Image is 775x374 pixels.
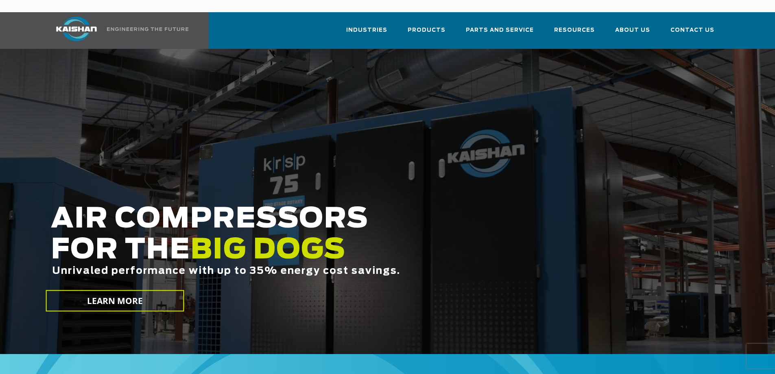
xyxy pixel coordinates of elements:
[615,20,650,47] a: About Us
[670,20,714,47] a: Contact Us
[466,26,534,35] span: Parts and Service
[670,26,714,35] span: Contact Us
[554,26,595,35] span: Resources
[46,12,190,49] a: Kaishan USA
[346,26,387,35] span: Industries
[408,20,445,47] a: Products
[615,26,650,35] span: About Us
[408,26,445,35] span: Products
[107,27,188,31] img: Engineering the future
[52,266,400,276] span: Unrivaled performance with up to 35% energy cost savings.
[190,236,346,264] span: BIG DOGS
[554,20,595,47] a: Resources
[346,20,387,47] a: Industries
[87,295,143,307] span: LEARN MORE
[51,204,611,302] h2: AIR COMPRESSORS FOR THE
[46,17,107,41] img: kaishan logo
[46,290,184,312] a: LEARN MORE
[466,20,534,47] a: Parts and Service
